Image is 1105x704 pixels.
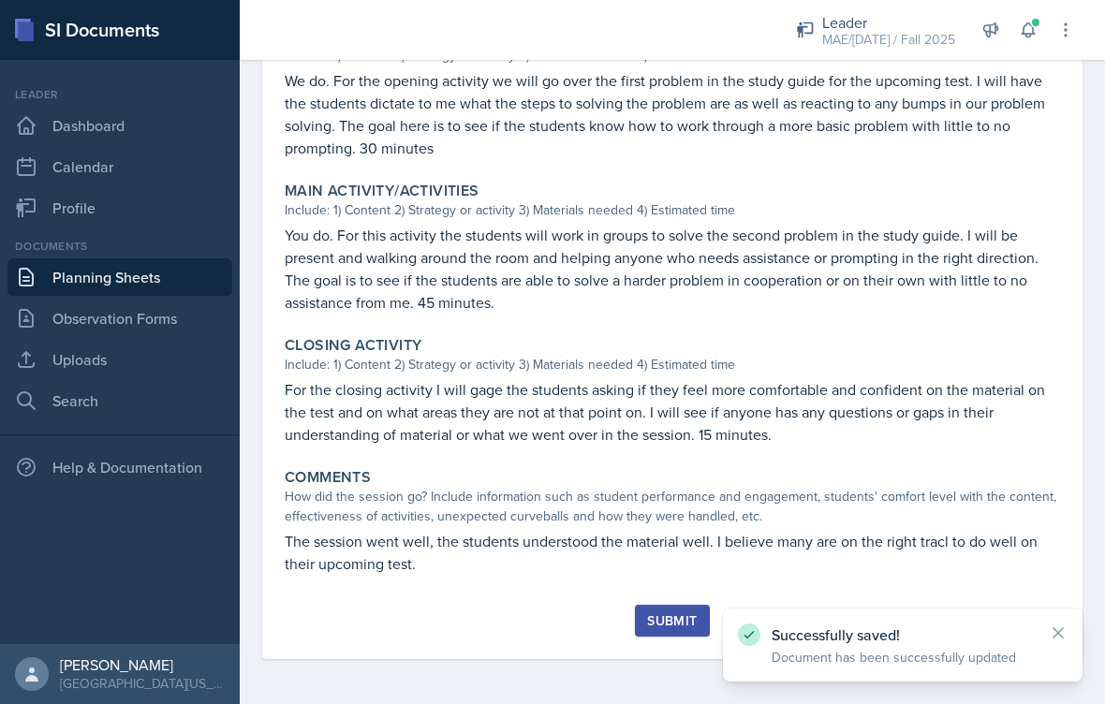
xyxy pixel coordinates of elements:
div: Include: 1) Content 2) Strategy or activity 3) Materials needed 4) Estimated time [285,355,1060,374]
a: Uploads [7,341,232,378]
p: For the closing activity I will gage the students asking if they feel more comfortable and confid... [285,378,1060,446]
a: Planning Sheets [7,258,232,296]
a: Dashboard [7,107,232,144]
p: You do. For this activity the students will work in groups to solve the second problem in the stu... [285,224,1060,314]
p: Document has been successfully updated [772,648,1034,667]
a: Observation Forms [7,300,232,337]
div: Include: 1) Content 2) Strategy or activity 3) Materials needed 4) Estimated time [285,200,1060,220]
div: Help & Documentation [7,448,232,486]
div: How did the session go? Include information such as student performance and engagement, students'... [285,487,1060,526]
div: MAE/[DATE] / Fall 2025 [822,30,955,50]
p: The session went well, the students understood the material well. I believe many are on the right... [285,530,1060,575]
div: [PERSON_NAME] [60,655,225,674]
label: Comments [285,468,371,487]
p: We do. For the opening activity we will go over the first problem in the study guide for the upco... [285,69,1060,159]
div: Submit [647,613,697,628]
label: Main Activity/Activities [285,182,479,200]
p: Successfully saved! [772,625,1034,644]
label: Closing Activity [285,336,421,355]
a: Search [7,382,232,419]
button: Submit [635,605,709,637]
a: Calendar [7,148,232,185]
a: Profile [7,189,232,227]
div: Leader [822,11,955,34]
div: Documents [7,238,232,255]
div: [GEOGRAPHIC_DATA][US_STATE] in [GEOGRAPHIC_DATA] [60,674,225,693]
div: Leader [7,86,232,103]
